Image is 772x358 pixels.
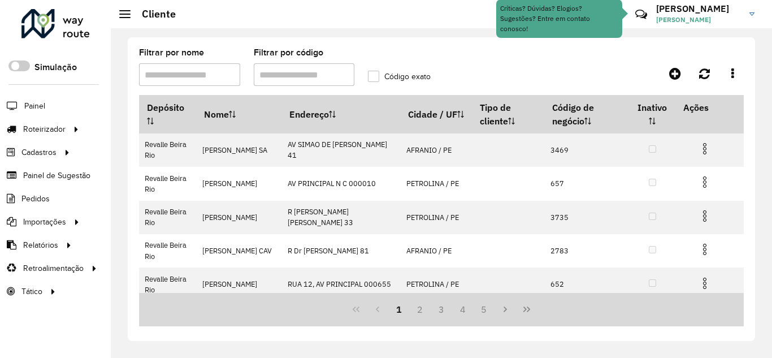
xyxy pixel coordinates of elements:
button: Next Page [495,299,516,320]
span: Painel de Sugestão [23,170,90,182]
td: PETROLINA / PE [400,201,472,234]
span: [PERSON_NAME] [656,15,741,25]
label: Filtrar por código [254,46,323,59]
td: 3469 [545,133,630,167]
span: Retroalimentação [23,262,84,274]
button: 1 [388,299,410,320]
label: Simulação [34,61,77,74]
td: Revalle Beira Rio [139,268,196,301]
label: Código exato [368,71,431,83]
button: 5 [474,299,495,320]
th: Depósito [139,96,196,133]
button: 3 [431,299,452,320]
span: Pedidos [21,193,50,205]
td: [PERSON_NAME] [196,201,281,234]
span: Importações [23,216,66,228]
td: R [PERSON_NAME] [PERSON_NAME] 33 [282,201,401,234]
button: Last Page [516,299,537,320]
th: Nome [196,96,281,133]
td: PETROLINA / PE [400,167,472,200]
td: [PERSON_NAME] [196,268,281,301]
td: 3735 [545,201,630,234]
td: Revalle Beira Rio [139,234,196,268]
span: Tático [21,286,42,297]
span: Painel [24,100,45,112]
button: 4 [452,299,474,320]
td: AV PRINCIPAL N C 000010 [282,167,401,200]
th: Código de negócio [545,96,630,133]
td: Revalle Beira Rio [139,201,196,234]
td: Revalle Beira Rio [139,167,196,200]
h3: [PERSON_NAME] [656,3,741,14]
td: AV SIMAO DE [PERSON_NAME] 41 [282,133,401,167]
span: Roteirizador [23,123,66,135]
th: Tipo de cliente [472,96,544,133]
td: 2783 [545,234,630,268]
td: [PERSON_NAME] [196,167,281,200]
th: Inativo [629,96,675,133]
td: R Dr [PERSON_NAME] 81 [282,234,401,268]
h2: Cliente [131,8,176,20]
th: Endereço [282,96,401,133]
td: [PERSON_NAME] CAV [196,234,281,268]
th: Ações [675,96,743,119]
td: PETROLINA / PE [400,268,472,301]
span: Relatórios [23,239,58,251]
button: 2 [409,299,431,320]
td: 657 [545,167,630,200]
span: Cadastros [21,146,57,158]
label: Filtrar por nome [139,46,204,59]
td: AFRANIO / PE [400,133,472,167]
td: Revalle Beira Rio [139,133,196,167]
td: RUA 12, AV PRINCIPAL 000655 [282,268,401,301]
td: AFRANIO / PE [400,234,472,268]
td: [PERSON_NAME] SA [196,133,281,167]
th: Cidade / UF [400,96,472,133]
a: Contato Rápido [629,2,653,27]
td: 652 [545,268,630,301]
